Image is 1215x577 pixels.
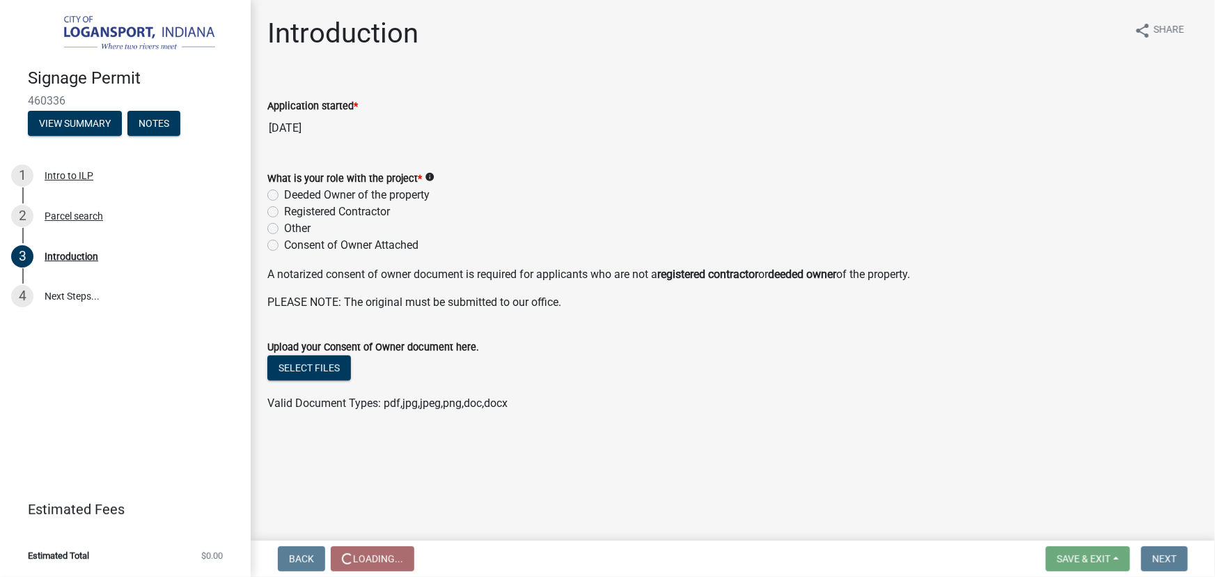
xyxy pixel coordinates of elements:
button: Next [1141,546,1188,571]
label: Consent of Owner Attached [284,237,418,254]
label: Deeded Owner of the property [284,187,430,203]
span: Loading... [353,553,403,564]
label: Other [284,220,311,237]
span: $0.00 [201,551,223,560]
h4: Signage Permit [28,68,240,89]
h1: Introduction [267,17,418,50]
button: shareShare [1123,17,1196,44]
span: Next [1152,553,1177,564]
label: Upload your Consent of Owner document here. [267,343,479,353]
label: What is your role with the project [267,174,422,184]
label: Application started [267,102,358,111]
span: Estimated Total [28,551,89,560]
i: share [1134,22,1151,39]
span: Share [1154,22,1184,39]
div: 2 [11,205,33,227]
wm-modal-confirm: Notes [127,118,180,130]
span: Save & Exit [1057,553,1111,564]
button: Save & Exit [1046,546,1130,571]
button: Notes [127,111,180,136]
div: Parcel search [45,211,103,221]
button: Back [278,546,325,571]
strong: registered contractor [657,268,758,281]
button: Select files [267,355,351,380]
span: Valid Document Types: pdf,jpg,jpeg,png,doc,docx [267,397,508,410]
i: info [425,172,434,182]
button: Loading... [331,546,414,571]
span: 460336 [28,94,223,107]
div: 4 [11,285,33,307]
div: 1 [11,164,33,187]
p: A notarized consent of owner document is required for applicants who are not a or of the property. [267,266,1198,283]
label: Registered Contractor [284,203,390,220]
div: 3 [11,245,33,268]
span: Back [289,553,314,564]
div: Introduction [45,252,98,261]
img: City of Logansport, Indiana [28,15,228,54]
div: Intro to ILP [45,171,93,180]
button: View Summary [28,111,122,136]
strong: deeded owner [768,268,836,281]
p: PLEASE NOTE: The original must be submitted to our office. [267,294,1198,311]
wm-modal-confirm: Summary [28,118,122,130]
a: Estimated Fees [11,495,228,523]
